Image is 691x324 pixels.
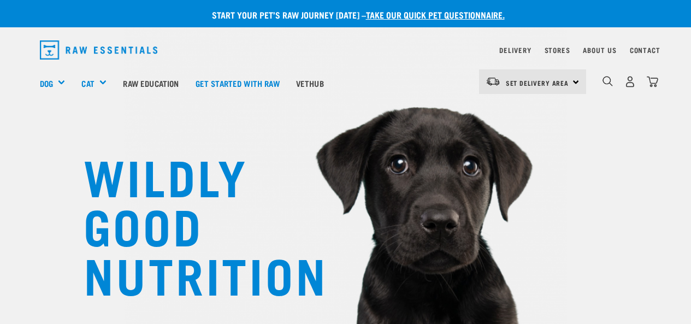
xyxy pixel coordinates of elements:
h1: WILDLY GOOD NUTRITION [84,150,302,298]
a: About Us [583,48,616,52]
a: Cat [81,77,94,90]
nav: dropdown navigation [31,36,660,64]
img: user.png [624,76,636,87]
a: Raw Education [115,61,187,105]
a: Contact [630,48,660,52]
img: van-moving.png [486,76,500,86]
img: Raw Essentials Logo [40,40,158,60]
a: Dog [40,77,53,90]
a: Delivery [499,48,531,52]
a: take our quick pet questionnaire. [366,12,505,17]
a: Vethub [288,61,332,105]
img: home-icon-1@2x.png [603,76,613,86]
a: Get started with Raw [187,61,288,105]
img: home-icon@2x.png [647,76,658,87]
span: Set Delivery Area [506,81,569,85]
a: Stores [545,48,570,52]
